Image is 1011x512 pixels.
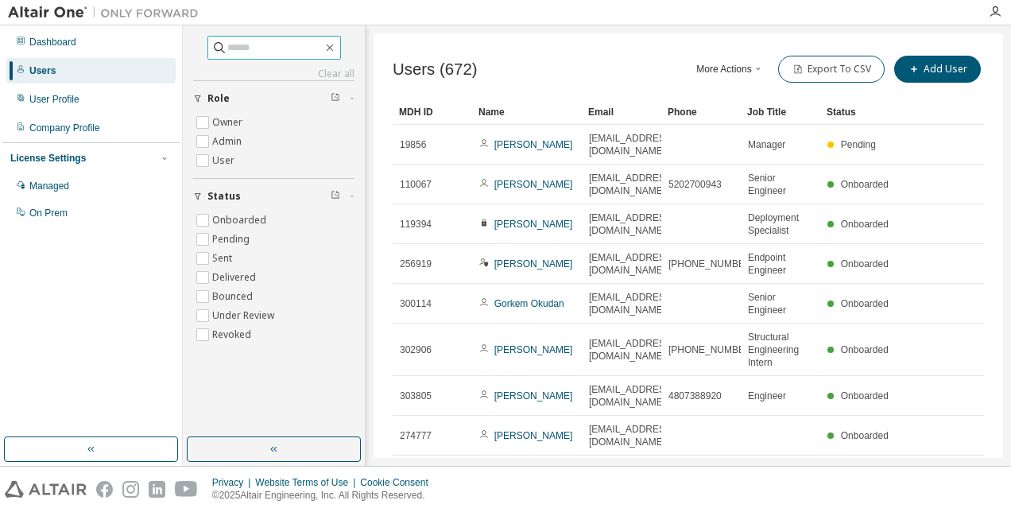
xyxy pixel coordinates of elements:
a: [PERSON_NAME] [494,139,573,150]
span: Endpoint Engineer [748,251,813,277]
span: [EMAIL_ADDRESS][DOMAIN_NAME] [589,291,674,316]
div: License Settings [10,152,86,165]
span: Onboarded [841,298,889,309]
div: Status [827,99,893,125]
a: [PERSON_NAME] [494,258,573,270]
span: [EMAIL_ADDRESS][DOMAIN_NAME] [589,337,674,363]
span: 256919 [400,258,432,270]
a: [PERSON_NAME] [494,179,573,190]
img: Altair One [8,5,207,21]
span: 302906 [400,343,432,356]
label: User [212,151,238,170]
span: 119394 [400,218,432,231]
div: Website Terms of Use [255,476,360,489]
button: Status [193,179,354,214]
div: Phone [668,99,734,125]
span: Onboarded [841,258,889,270]
img: altair_logo.svg [5,481,87,498]
label: Admin [212,132,245,151]
span: Structural Engineering Intern [748,331,813,369]
div: Company Profile [29,122,100,134]
div: Privacy [212,476,255,489]
label: Onboarded [212,211,269,230]
span: Onboarded [841,344,889,355]
a: Clear all [193,68,354,80]
div: Dashboard [29,36,76,48]
button: Add User [894,56,981,83]
span: [EMAIL_ADDRESS][DOMAIN_NAME] [589,211,674,237]
span: Onboarded [841,390,889,401]
a: [PERSON_NAME] [494,390,573,401]
span: Onboarded [841,179,889,190]
span: Status [207,190,241,203]
div: Job Title [747,99,814,125]
button: Role [193,81,354,116]
label: Owner [212,113,246,132]
span: Engineer [748,390,786,402]
img: instagram.svg [122,481,139,498]
div: Cookie Consent [360,476,437,489]
label: Pending [212,230,253,249]
div: Managed [29,180,69,192]
a: [PERSON_NAME] [494,219,573,230]
span: Users (672) [393,60,478,79]
span: 274777 [400,429,432,442]
img: facebook.svg [96,481,113,498]
span: Onboarded [841,219,889,230]
a: Gorkem Okudan [494,298,564,309]
span: 4807388920 [668,390,722,402]
span: 19856 [400,138,426,151]
div: Email [588,99,655,125]
span: [EMAIL_ADDRESS][DOMAIN_NAME] [589,172,674,197]
label: Delivered [212,268,259,287]
div: User Profile [29,93,79,106]
span: [EMAIL_ADDRESS][DOMAIN_NAME] [589,423,674,448]
span: Role [207,92,230,105]
span: 303805 [400,390,432,402]
div: Name [478,99,575,125]
a: [PERSON_NAME] [494,430,573,441]
div: Users [29,64,56,77]
span: 300114 [400,297,432,310]
span: Senior Engineer [748,291,813,316]
img: youtube.svg [175,481,198,498]
span: Manager [748,138,785,151]
div: MDH ID [399,99,466,125]
span: Pending [841,139,876,150]
button: Export To CSV [778,56,885,83]
span: Deployment Specialist [748,211,813,237]
span: [EMAIL_ADDRESS][DOMAIN_NAME] [589,132,674,157]
span: Clear filter [331,190,340,203]
label: Bounced [212,287,256,306]
span: Onboarded [841,430,889,441]
span: Senior Engineer [748,172,813,197]
label: Under Review [212,306,277,325]
a: [PERSON_NAME] [494,344,573,355]
span: [PHONE_NUMBER] [668,343,754,356]
label: Revoked [212,325,254,344]
span: 5202700943 [668,178,722,191]
button: More Actions [692,56,769,83]
span: [EMAIL_ADDRESS][DOMAIN_NAME] [589,251,674,277]
p: © 2025 Altair Engineering, Inc. All Rights Reserved. [212,489,438,502]
span: Clear filter [331,92,340,105]
img: linkedin.svg [149,481,165,498]
span: 110067 [400,178,432,191]
label: Sent [212,249,235,268]
div: On Prem [29,207,68,219]
span: [PHONE_NUMBER] [668,258,754,270]
span: [EMAIL_ADDRESS][DOMAIN_NAME] [589,383,674,409]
